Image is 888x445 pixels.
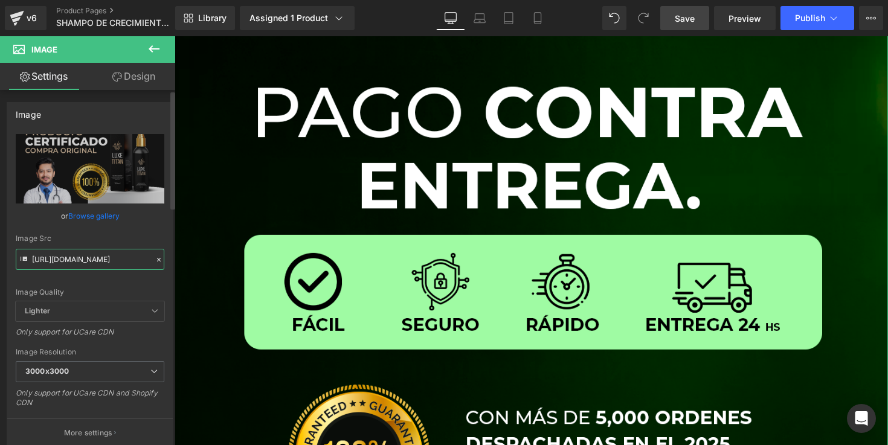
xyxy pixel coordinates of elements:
p: More settings [64,427,112,438]
a: New Library [175,6,235,30]
input: Link [16,249,164,270]
span: Image [31,45,57,54]
a: Mobile [523,6,552,30]
a: Preview [714,6,776,30]
span: Library [198,13,227,24]
div: Image Src [16,234,164,243]
div: Image Quality [16,288,164,296]
div: Only support for UCare CDN [16,327,164,345]
a: Design [90,63,178,90]
b: Lighter [25,306,50,315]
span: Publish [795,13,825,23]
button: Redo [631,6,655,30]
div: or [16,210,164,222]
span: SHAMPO DE CRECIMIENTO [PERSON_NAME] [56,18,172,28]
span: Preview [729,12,761,25]
button: Undo [602,6,626,30]
a: Browse gallery [68,205,120,226]
a: Product Pages [56,6,195,16]
div: Only support for UCare CDN and Shopify CDN [16,388,164,415]
a: v6 [5,6,47,30]
button: Publish [780,6,854,30]
a: Laptop [465,6,494,30]
a: Tablet [494,6,523,30]
span: Save [675,12,695,25]
div: Image [16,103,41,120]
div: v6 [24,10,39,26]
a: Desktop [436,6,465,30]
div: Image Resolution [16,348,164,356]
button: More [859,6,883,30]
div: Open Intercom Messenger [847,404,876,433]
div: Assigned 1 Product [249,12,345,24]
b: 3000x3000 [25,367,69,376]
